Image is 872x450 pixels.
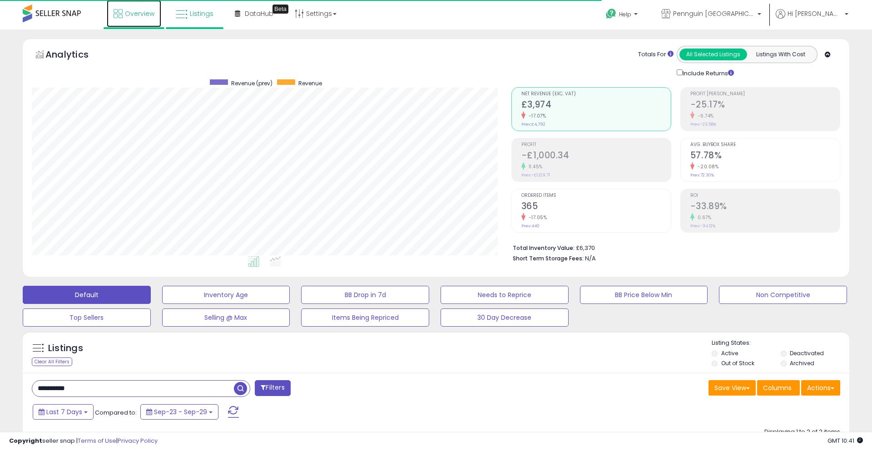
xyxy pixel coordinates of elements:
button: Columns [757,380,800,396]
small: -20.08% [694,163,719,170]
small: -17.05% [525,214,547,221]
small: Prev: 440 [521,223,540,229]
small: Prev: -£1,129.71 [521,172,550,178]
label: Active [721,349,738,357]
small: -17.07% [525,112,546,119]
button: Listings With Cost [747,49,814,60]
small: -6.74% [694,112,714,119]
span: Compared to: [95,408,137,417]
small: Prev: -34.12% [690,223,715,229]
span: Sep-23 - Sep-29 [154,407,207,416]
span: Profit [521,142,671,147]
button: Non Competitive [719,286,847,304]
label: Archived [790,359,814,367]
b: Short Term Storage Fees: [513,254,584,262]
label: Out of Stock [721,359,754,367]
span: DataHub [245,9,273,18]
span: Profit [PERSON_NAME] [690,92,840,97]
button: 30 Day Decrease [441,308,569,327]
span: Listings [190,9,213,18]
span: Revenue [298,79,322,87]
span: Avg. Buybox Share [690,142,840,147]
span: N/A [585,254,596,263]
div: Displaying 1 to 2 of 2 items [764,428,840,436]
div: Tooltip anchor [272,5,288,14]
small: Prev: -23.58% [690,122,716,127]
button: Needs to Reprice [441,286,569,304]
a: Hi [PERSON_NAME] [776,9,848,29]
span: Net Revenue (Exc. VAT) [521,92,671,97]
p: Listing States: [712,339,849,347]
button: BB Drop in 7d [301,286,429,304]
span: Help [619,10,631,18]
h2: -£1,000.34 [521,150,671,162]
h2: 365 [521,201,671,213]
div: Clear All Filters [32,357,72,366]
small: 11.45% [525,163,543,170]
button: All Selected Listings [679,49,747,60]
button: Actions [801,380,840,396]
h5: Listings [48,342,83,355]
h2: -33.89% [690,201,840,213]
small: Prev: 72.30% [690,172,714,178]
small: 0.67% [694,214,712,221]
small: Prev: £4,792 [521,122,545,127]
span: ROI [690,193,840,198]
button: Last 7 Days [33,404,94,420]
b: Total Inventory Value: [513,244,575,252]
button: Top Sellers [23,308,151,327]
h5: Analytics [45,48,106,63]
button: Items Being Repriced [301,308,429,327]
button: Selling @ Max [162,308,290,327]
span: Revenue (prev) [231,79,272,87]
span: 2025-10-7 10:41 GMT [827,436,863,445]
button: Save View [708,380,756,396]
span: Overview [125,9,154,18]
li: £6,370 [513,242,833,253]
span: Columns [763,383,792,392]
a: Terms of Use [78,436,116,445]
strong: Copyright [9,436,42,445]
button: BB Price Below Min [580,286,708,304]
label: Deactivated [790,349,824,357]
button: Filters [255,380,290,396]
button: Inventory Age [162,286,290,304]
div: seller snap | | [9,437,158,445]
div: Include Returns [670,68,745,78]
h2: -25.17% [690,99,840,112]
a: Help [599,1,647,29]
span: Pennguin [GEOGRAPHIC_DATA] [673,9,755,18]
span: Ordered Items [521,193,671,198]
span: Hi [PERSON_NAME] [788,9,842,18]
button: Default [23,286,151,304]
span: Last 7 Days [46,407,82,416]
h2: 57.78% [690,150,840,162]
a: Privacy Policy [118,436,158,445]
div: Totals For [638,50,674,59]
h2: £3,974 [521,99,671,112]
button: Sep-23 - Sep-29 [140,404,218,420]
i: Get Help [605,8,617,20]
